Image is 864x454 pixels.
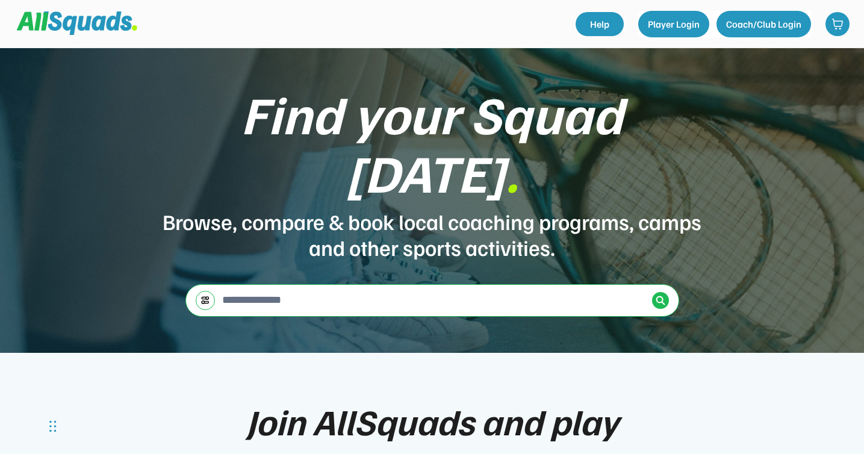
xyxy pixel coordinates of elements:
img: settings-03.svg [200,296,210,305]
div: Browse, compare & book local coaching programs, camps and other sports activities. [161,208,703,260]
a: Help [576,12,624,36]
img: shopping-cart-01%20%281%29.svg [831,18,844,30]
button: Coach/Club Login [716,11,811,37]
button: Player Login [638,11,709,37]
div: Find your Squad [DATE] [161,84,703,201]
img: Icon%20%2838%29.svg [656,296,665,305]
font: . [505,138,518,205]
img: Squad%20Logo.svg [17,11,137,34]
div: Join AllSquads and play [246,401,618,441]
